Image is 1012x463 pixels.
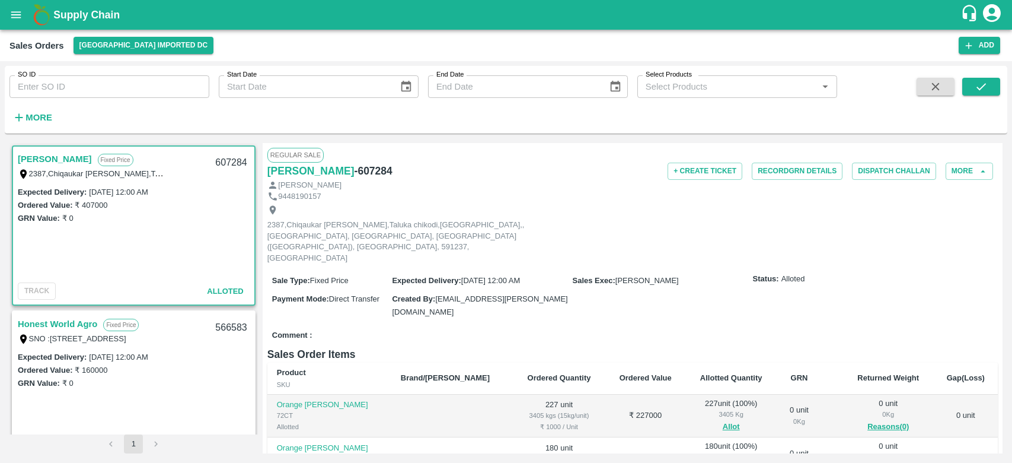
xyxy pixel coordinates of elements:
[98,154,133,166] p: Fixed Price
[852,163,936,180] button: Dispatch Challan
[401,373,490,382] b: Brand/[PERSON_NAME]
[278,191,321,202] p: 9448190157
[29,169,824,178] label: 2387,Chiqaukar [PERSON_NAME],Taluka chikodi,[GEOGRAPHIC_DATA],, [GEOGRAPHIC_DATA], [GEOGRAPHIC_DA...
[392,294,435,303] label: Created By :
[53,9,120,21] b: Supply Chain
[573,276,615,285] label: Sales Exec :
[277,443,382,454] p: Orange [PERSON_NAME]
[641,79,814,94] input: Select Products
[818,79,833,94] button: Open
[620,373,672,382] b: Ordered Value
[2,1,30,28] button: open drawer
[695,409,767,420] div: 3405 Kg
[786,416,812,427] div: 0 Kg
[615,276,679,285] span: [PERSON_NAME]
[18,353,87,361] label: Expected Delivery :
[18,379,60,388] label: GRN Value:
[219,75,390,98] input: Start Date
[436,70,464,80] label: End Date
[934,395,998,438] td: 0 unit
[75,201,107,210] label: ₹ 407000
[100,435,167,454] nav: pagination navigation
[75,366,107,375] label: ₹ 160000
[18,70,36,80] label: SO ID
[267,148,324,162] span: Regular Sale
[461,276,520,285] span: [DATE] 12:00 AM
[700,373,762,382] b: Allotted Quantity
[668,163,742,180] button: + Create Ticket
[18,201,72,210] label: Ordered Value:
[853,452,924,463] div: 0 Kg
[753,274,779,285] label: Status:
[392,294,567,316] span: [EMAIL_ADDRESS][PERSON_NAME][DOMAIN_NAME]
[89,353,148,361] label: [DATE] 12:00 AM
[395,75,417,98] button: Choose date
[62,214,74,223] label: ₹ 0
[723,420,740,434] button: Allot
[267,163,355,179] a: [PERSON_NAME]
[752,163,842,180] button: RecordGRN Details
[267,346,998,363] h6: Sales Order Items
[277,410,382,421] div: 72CT
[278,180,341,191] p: [PERSON_NAME]
[329,294,379,303] span: Direct Transfer
[513,395,605,438] td: 227 unit
[9,75,209,98] input: Enter SO ID
[522,410,596,421] div: 3405 kgs (15kg/unit)
[207,287,243,296] span: Alloted
[786,405,812,427] div: 0 unit
[53,7,960,23] a: Supply Chain
[781,274,805,285] span: Alloted
[74,37,214,54] button: Select DC
[528,373,591,382] b: Ordered Quantity
[428,75,599,98] input: End Date
[857,373,919,382] b: Returned Weight
[18,214,60,223] label: GRN Value:
[695,398,767,434] div: 227 unit ( 100 %)
[959,37,1000,54] button: Add
[853,409,924,420] div: 0 Kg
[853,398,924,434] div: 0 unit
[355,163,392,179] h6: - 607284
[267,220,534,264] p: 2387,Chiqaukar [PERSON_NAME],Taluka chikodi,[GEOGRAPHIC_DATA],, [GEOGRAPHIC_DATA], [GEOGRAPHIC_DA...
[18,366,72,375] label: Ordered Value:
[89,188,148,196] label: [DATE] 12:00 AM
[277,399,382,411] p: Orange [PERSON_NAME]
[18,188,87,196] label: Expected Delivery :
[30,3,53,27] img: logo
[310,276,349,285] span: Fixed Price
[522,421,596,432] div: ₹ 1000 / Unit
[947,373,985,382] b: Gap(Loss)
[208,149,254,177] div: 607284
[392,276,461,285] label: Expected Delivery :
[29,334,126,343] label: SNO :[STREET_ADDRESS]
[791,373,808,382] b: GRN
[605,395,685,438] td: ₹ 227000
[646,70,692,80] label: Select Products
[18,151,92,167] a: [PERSON_NAME]
[272,294,329,303] label: Payment Mode :
[960,4,981,26] div: customer-support
[277,368,306,377] b: Product
[981,2,1003,27] div: account of current user
[103,319,139,331] p: Fixed Price
[227,70,257,80] label: Start Date
[9,107,55,128] button: More
[272,276,310,285] label: Sale Type :
[124,435,143,454] button: page 1
[277,421,382,432] div: Allotted
[62,379,74,388] label: ₹ 0
[208,314,254,342] div: 566583
[272,330,312,341] label: Comment :
[604,75,627,98] button: Choose date
[25,113,52,122] strong: More
[853,420,924,434] button: Reasons(0)
[946,163,993,180] button: More
[9,38,64,53] div: Sales Orders
[18,316,97,332] a: Honest World Agro
[695,452,767,463] div: 2700 Kg
[277,379,382,390] div: SKU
